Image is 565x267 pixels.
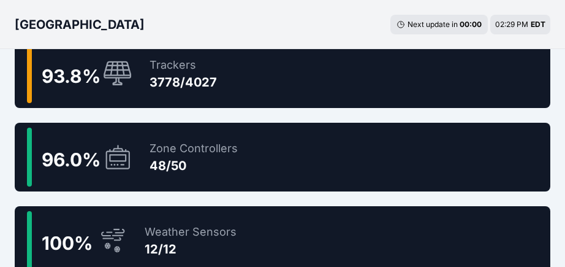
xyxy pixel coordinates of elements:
[145,241,237,258] div: 12/12
[150,74,217,91] div: 3778/4027
[15,39,550,108] a: 93.8%Trackers3778/4027
[42,149,100,171] span: 96.0 %
[150,140,238,157] div: Zone Controllers
[15,123,550,192] a: 96.0%Zone Controllers48/50
[15,16,145,33] h3: [GEOGRAPHIC_DATA]
[42,65,100,87] span: 93.8 %
[460,20,482,29] div: 00 : 00
[42,232,93,254] span: 100 %
[531,20,545,29] span: EDT
[15,9,145,41] nav: Breadcrumb
[150,56,217,74] div: Trackers
[408,20,458,29] span: Next update in
[150,157,238,174] div: 48/50
[495,20,528,29] span: 02:29 PM
[145,223,237,241] div: Weather Sensors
